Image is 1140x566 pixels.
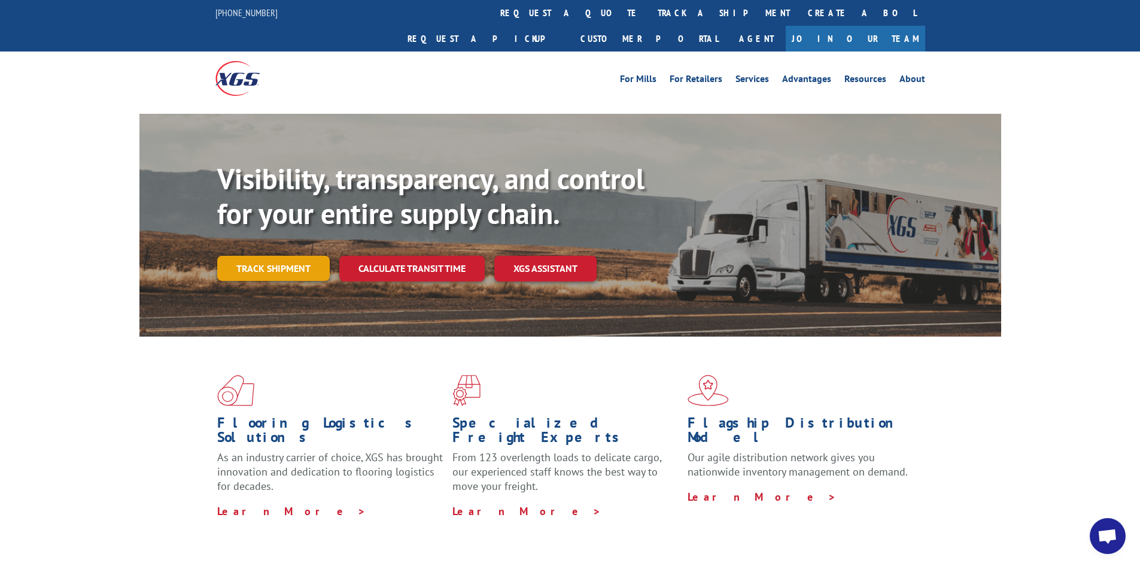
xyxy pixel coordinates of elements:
[452,375,481,406] img: xgs-icon-focused-on-flooring-red
[217,504,366,518] a: Learn More >
[899,74,925,87] a: About
[688,450,908,479] span: Our agile distribution network gives you nationwide inventory management on demand.
[399,26,571,52] a: Request a pickup
[620,74,656,87] a: For Mills
[215,7,278,19] a: [PHONE_NUMBER]
[217,416,443,450] h1: Flooring Logistics Solutions
[452,504,601,518] a: Learn More >
[452,416,679,450] h1: Specialized Freight Experts
[494,256,597,282] a: XGS ASSISTANT
[217,256,330,281] a: Track shipment
[339,256,485,282] a: Calculate transit time
[786,26,925,52] a: Join Our Team
[727,26,786,52] a: Agent
[735,74,769,87] a: Services
[571,26,727,52] a: Customer Portal
[782,74,831,87] a: Advantages
[217,160,645,232] b: Visibility, transparency, and control for your entire supply chain.
[688,416,914,450] h1: Flagship Distribution Model
[670,74,722,87] a: For Retailers
[688,375,729,406] img: xgs-icon-flagship-distribution-model-red
[452,450,679,504] p: From 123 overlength loads to delicate cargo, our experienced staff knows the best way to move you...
[217,450,443,493] span: As an industry carrier of choice, XGS has brought innovation and dedication to flooring logistics...
[217,375,254,406] img: xgs-icon-total-supply-chain-intelligence-red
[844,74,886,87] a: Resources
[1090,518,1126,554] div: Open chat
[688,490,837,504] a: Learn More >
